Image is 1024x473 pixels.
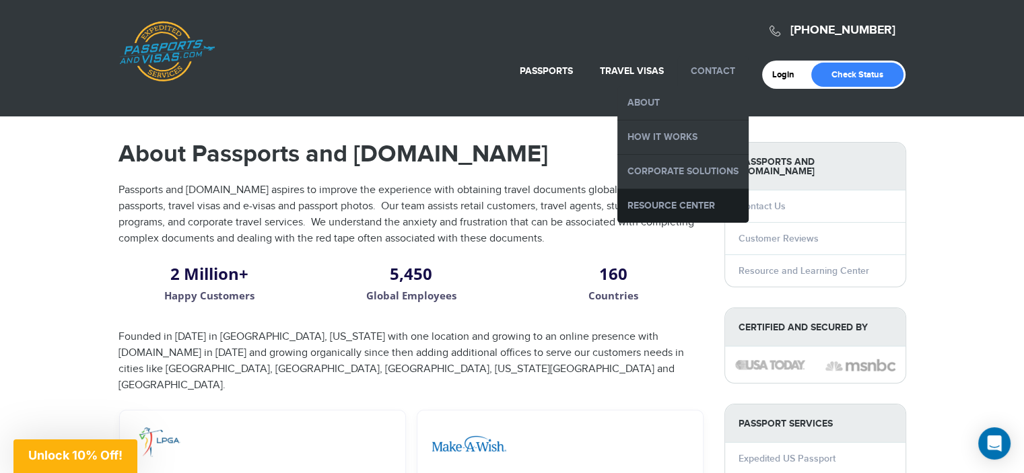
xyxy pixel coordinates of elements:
[691,65,735,77] a: Contact
[617,189,749,223] a: Resource Center
[119,21,215,81] a: Passports & [DOMAIN_NAME]
[739,453,835,464] a: Expedited US Passport
[725,404,906,443] strong: PASSPORT SERVICES
[739,233,819,244] a: Customer Reviews
[790,23,895,38] a: [PHONE_NUMBER]
[522,270,704,278] h2: 160
[739,201,786,212] a: Contact Us
[320,288,502,303] p: Global Employees
[320,270,502,278] h2: 5,450
[735,360,805,369] img: image description
[431,424,508,464] img: image description
[617,86,749,120] a: About
[772,69,804,80] a: Login
[133,424,183,461] img: image description
[725,308,906,347] strong: Certified and Secured by
[118,288,300,303] p: Happy Customers
[28,448,123,462] span: Unlock 10% Off!
[978,427,1011,460] div: Open Intercom Messenger
[617,120,749,154] a: How it Works
[118,270,300,278] h2: 2 Million+
[811,63,903,87] a: Check Status
[739,265,869,277] a: Resource and Learning Center
[118,329,704,394] p: Founded in [DATE] in [GEOGRAPHIC_DATA], [US_STATE] with one location and growing to an online pre...
[617,155,749,188] a: Corporate Solutions
[825,357,895,373] img: image description
[13,439,137,473] div: Unlock 10% Off!
[600,65,664,77] a: Travel Visas
[118,142,704,166] h1: About Passports and [DOMAIN_NAME]
[118,182,704,247] p: Passports and [DOMAIN_NAME] aspires to improve the experience with obtaining travel documents glo...
[725,143,906,190] strong: Passports and [DOMAIN_NAME]
[522,288,704,303] p: Countries
[520,65,573,77] a: Passports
